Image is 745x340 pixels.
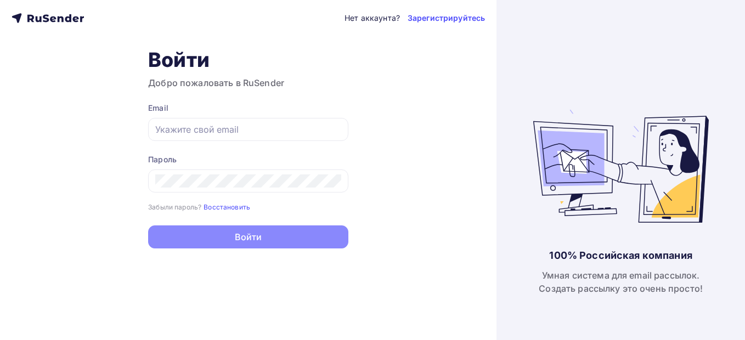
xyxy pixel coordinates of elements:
[155,123,341,136] input: Укажите свой email
[148,103,348,114] div: Email
[148,76,348,89] h3: Добро пожаловать в RuSender
[345,13,400,24] div: Нет аккаунта?
[148,154,348,165] div: Пароль
[539,269,703,295] div: Умная система для email рассылок. Создать рассылку это очень просто!
[148,48,348,72] h1: Войти
[204,203,250,211] small: Восстановить
[148,225,348,248] button: Войти
[204,202,250,211] a: Восстановить
[408,13,485,24] a: Зарегистрируйтесь
[148,203,201,211] small: Забыли пароль?
[549,249,692,262] div: 100% Российская компания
